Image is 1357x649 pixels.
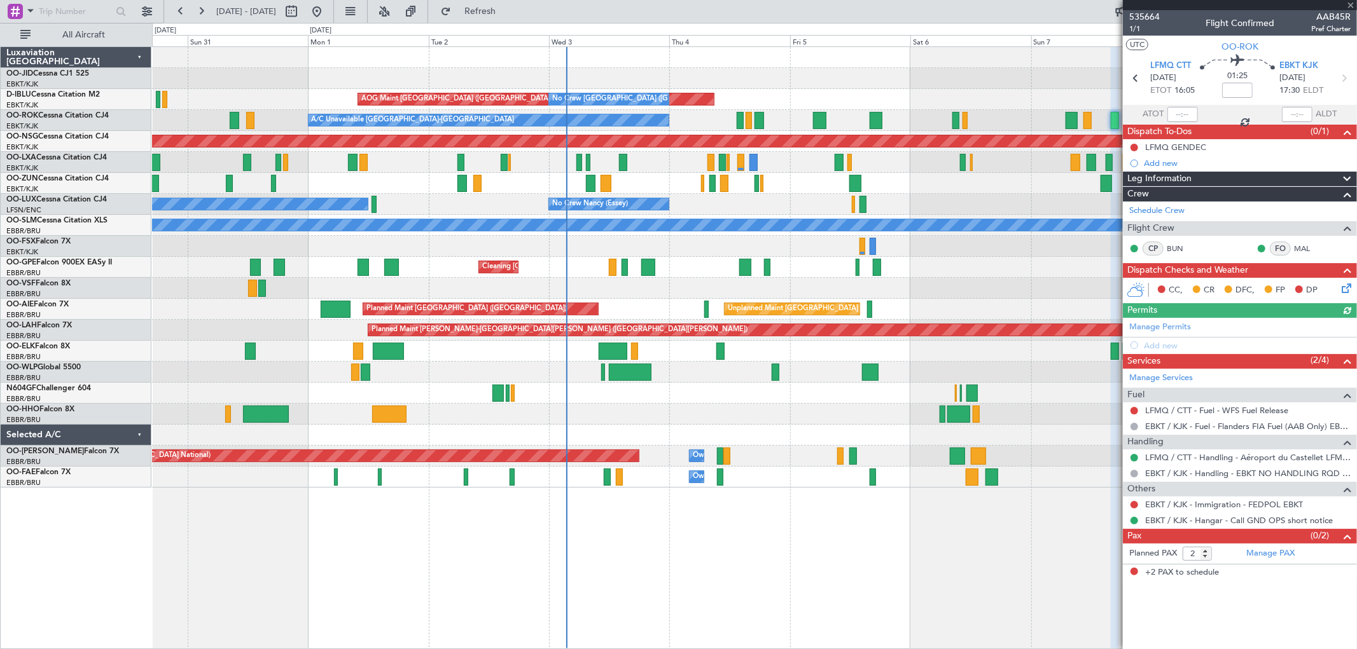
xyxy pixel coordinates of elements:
[1145,142,1206,153] div: LFMQ GENDEC
[693,446,779,465] div: Owner Melsbroek Air Base
[454,7,507,16] span: Refresh
[6,343,70,350] a: OO-ELKFalcon 8X
[6,163,38,173] a: EBKT/KJK
[6,121,38,131] a: EBKT/KJK
[6,112,38,120] span: OO-ROK
[1145,405,1288,416] a: LFMQ / CTT - Fuel - WFS Fuel Release
[6,385,36,392] span: N604GF
[1127,354,1160,369] span: Services
[482,257,695,277] div: Cleaning [GEOGRAPHIC_DATA] ([GEOGRAPHIC_DATA] National)
[6,70,89,78] a: OO-JIDCessna CJ1 525
[1127,388,1145,402] span: Fuel
[188,35,308,46] div: Sun 31
[6,331,41,341] a: EBBR/BRU
[6,447,84,455] span: OO-[PERSON_NAME]
[1129,24,1160,34] span: 1/1
[6,373,41,383] a: EBBR/BRU
[1127,221,1174,236] span: Flight Crew
[669,35,790,46] div: Thu 4
[6,142,38,152] a: EBKT/KJK
[1311,10,1351,24] span: AAB45R
[312,111,515,130] div: A/C Unavailable [GEOGRAPHIC_DATA]-[GEOGRAPHIC_DATA]
[429,35,549,46] div: Tue 2
[1294,243,1323,254] a: MAL
[728,299,967,318] div: Unplanned Maint [GEOGRAPHIC_DATA] ([GEOGRAPHIC_DATA] National)
[1279,60,1318,72] span: EBKT KJK
[1204,284,1214,297] span: CR
[1127,435,1164,449] span: Handling
[6,301,69,308] a: OO-AIEFalcon 7X
[1145,452,1351,463] a: LFMQ / CTT - Handling - Aéroport du Castellet LFMQ/ CTT***MYHANDLING***
[435,1,511,22] button: Refresh
[6,259,112,266] a: OO-GPEFalcon 900EX EASy II
[1227,70,1248,83] span: 01:25
[6,468,71,476] a: OO-FAEFalcon 7X
[6,238,36,245] span: OO-FSX
[1145,468,1351,479] a: EBKT / KJK - Handling - EBKT NO HANDLING RQD FOR CJ
[1235,284,1255,297] span: DFC,
[6,301,34,308] span: OO-AIE
[6,468,36,476] span: OO-FAE
[39,2,112,21] input: Trip Number
[1175,85,1195,97] span: 16:05
[308,35,428,46] div: Mon 1
[1144,158,1351,168] div: Add new
[6,100,38,110] a: EBKT/KJK
[1129,10,1160,24] span: 535664
[1151,72,1177,85] span: [DATE]
[6,112,109,120] a: OO-ROKCessna Citation CJ4
[1143,242,1164,256] div: CP
[6,310,41,320] a: EBBR/BRU
[1303,85,1323,97] span: ELDT
[6,133,38,140] span: OO-NSG
[1031,35,1152,46] div: Sun 7
[1127,172,1192,186] span: Leg Information
[1311,353,1330,367] span: (2/4)
[6,364,81,371] a: OO-WLPGlobal 5500
[1127,187,1149,202] span: Crew
[6,175,38,182] span: OO-ZUN
[6,394,41,404] a: EBBR/BRU
[1151,60,1192,72] span: LFMQ CTT
[6,385,91,392] a: N604GFChallenger 604
[1143,108,1164,121] span: ATOT
[6,79,38,89] a: EBKT/KJK
[6,343,35,350] span: OO-ELK
[549,35,669,46] div: Wed 3
[33,31,134,39] span: All Aircraft
[1145,566,1219,579] span: +2 PAX to schedule
[1276,284,1285,297] span: FP
[372,320,748,339] div: Planned Maint [PERSON_NAME]-[GEOGRAPHIC_DATA][PERSON_NAME] ([GEOGRAPHIC_DATA][PERSON_NAME])
[6,268,41,278] a: EBBR/BRU
[6,478,41,488] a: EBBR/BRU
[1145,515,1333,526] a: EBKT / KJK - Hangar - Call GND OPS short notice
[6,91,100,99] a: D-IBLUCessna Citation M2
[6,238,71,245] a: OO-FSXFalcon 7X
[1206,17,1274,31] div: Flight Confirmed
[6,133,109,140] a: OO-NSGCessna Citation CJ4
[6,91,31,99] span: D-IBLU
[1126,39,1148,50] button: UTC
[6,154,36,161] span: OO-LXA
[361,90,582,109] div: AOG Maint [GEOGRAPHIC_DATA] ([GEOGRAPHIC_DATA] National)
[6,154,107,161] a: OO-LXACessna Citation CJ4
[6,447,119,455] a: OO-[PERSON_NAME]Falcon 7X
[6,196,107,203] a: OO-LUXCessna Citation CJ4
[366,299,567,318] div: Planned Maint [GEOGRAPHIC_DATA] ([GEOGRAPHIC_DATA])
[693,467,779,486] div: Owner Melsbroek Air Base
[1167,243,1195,254] a: BUN
[6,259,36,266] span: OO-GPE
[6,205,41,215] a: LFSN/ENC
[1246,547,1295,560] a: Manage PAX
[1127,263,1248,278] span: Dispatch Checks and Weather
[6,226,41,236] a: EBBR/BRU
[6,70,33,78] span: OO-JID
[552,90,765,109] div: No Crew [GEOGRAPHIC_DATA] ([GEOGRAPHIC_DATA] National)
[1279,72,1305,85] span: [DATE]
[155,25,176,36] div: [DATE]
[6,415,41,425] a: EBBR/BRU
[6,352,41,362] a: EBBR/BRU
[1279,85,1300,97] span: 17:30
[6,247,38,257] a: EBKT/KJK
[6,364,38,371] span: OO-WLP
